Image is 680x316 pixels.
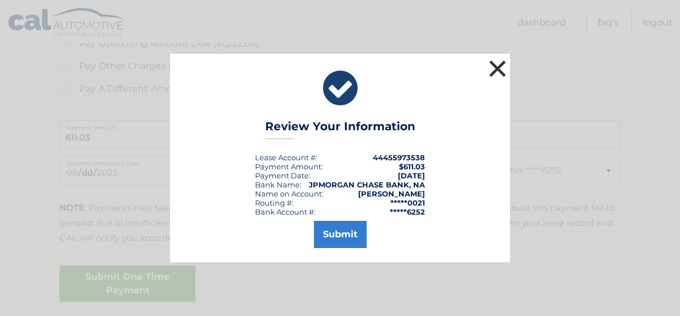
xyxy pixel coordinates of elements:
span: [DATE] [398,171,425,180]
div: Name on Account: [255,189,324,198]
span: $611.03 [399,162,425,171]
div: : [255,171,311,180]
button: Submit [314,221,367,248]
div: Bank Account #: [255,207,316,216]
strong: JPMORGAN CHASE BANK, NA [309,180,425,189]
div: Bank Name: [255,180,301,189]
div: Routing #: [255,198,294,207]
h3: Review Your Information [265,119,415,139]
span: Payment Date [255,171,309,180]
strong: 44455973538 [373,153,425,162]
div: Lease Account #: [255,153,317,162]
div: Payment Amount: [255,162,323,171]
button: × [486,57,509,80]
strong: [PERSON_NAME] [358,189,425,198]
